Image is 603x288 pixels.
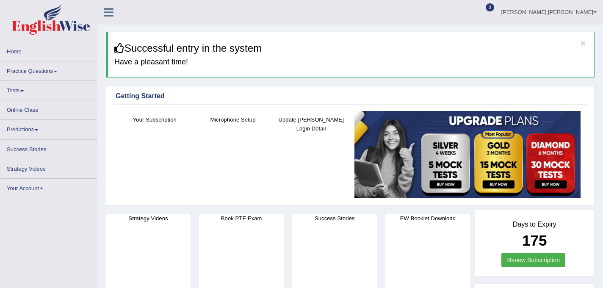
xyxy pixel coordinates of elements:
[0,179,97,195] a: Your Account
[484,221,585,228] h4: Days to Expiry
[0,81,97,97] a: Tests
[114,58,588,66] h4: Have a pleasant time!
[0,100,97,117] a: Online Class
[114,43,588,54] h3: Successful entry in the system
[0,159,97,176] a: Strategy Videos
[199,214,284,223] h4: Book PTE Exam
[354,111,581,199] img: small5.jpg
[276,115,346,133] h4: Update [PERSON_NAME] Login Detail
[198,115,268,124] h4: Microphone Setup
[116,91,585,101] div: Getting Started
[0,42,97,58] a: Home
[0,61,97,78] a: Practice Questions
[486,3,494,11] span: 0
[106,214,191,223] h4: Strategy Videos
[0,140,97,156] a: Success Stories
[292,214,377,223] h4: Success Stories
[120,115,190,124] h4: Your Subscription
[0,120,97,136] a: Predictions
[501,253,565,267] a: Renew Subscription
[581,39,586,47] button: ×
[522,232,547,249] b: 175
[385,214,470,223] h4: EW Booklet Download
